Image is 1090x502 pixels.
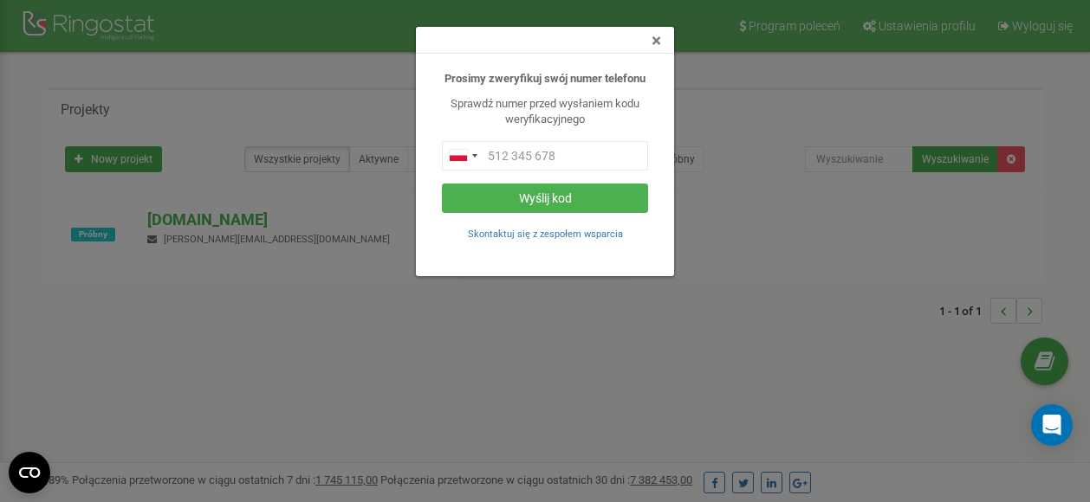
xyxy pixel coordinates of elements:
b: Prosimy zweryfikuj swój numer telefonu [444,72,646,85]
button: Close [652,32,661,50]
input: 512 345 678 [442,141,648,171]
small: Skontaktuj się z zespołem wsparcia [468,228,623,240]
button: Open CMP widget [9,452,50,493]
div: Telephone country code [443,142,483,170]
a: Skontaktuj się z zespołem wsparcia [468,227,623,240]
span: × [652,30,661,51]
div: Open Intercom Messenger [1031,404,1073,446]
p: Sprawdź numer przed wysłaniem kodu weryfikacyjnego [442,96,648,128]
button: Wyślij kod [442,183,648,213]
